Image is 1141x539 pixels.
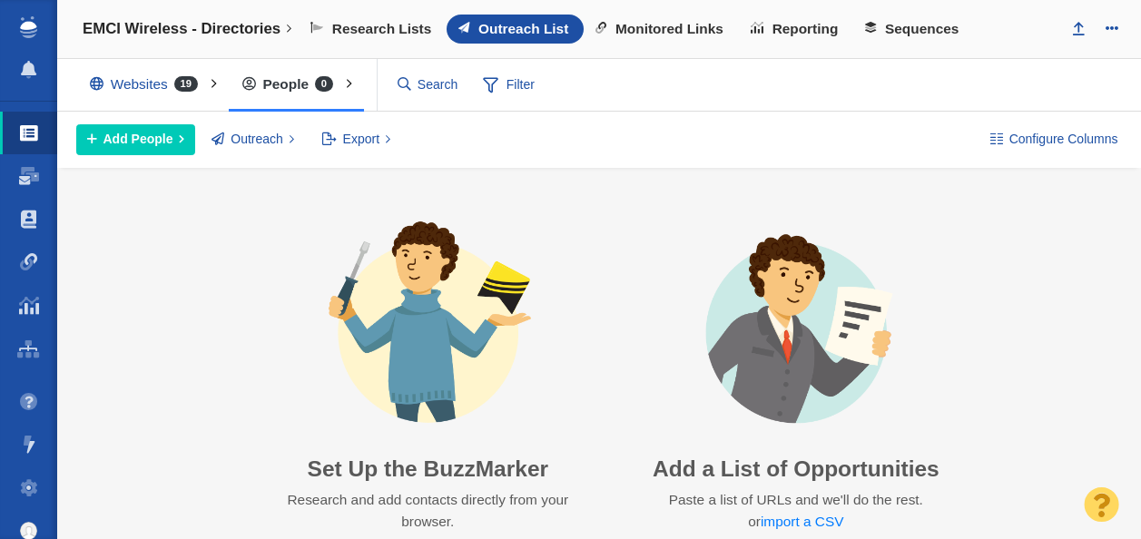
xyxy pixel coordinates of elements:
h3: Set Up the BuzzMarker [259,456,596,482]
a: Sequences [853,15,974,44]
a: Reporting [739,15,853,44]
span: 19 [174,76,198,92]
a: Research Lists [299,15,447,44]
span: Sequences [885,21,959,37]
h3: Add a List of Opportunities [653,456,939,482]
button: Configure Columns [979,124,1128,155]
p: Research and add contacts directly from your browser. [276,489,580,534]
span: Research Lists [332,21,432,37]
span: Add People [103,130,173,149]
input: Search [390,69,467,101]
img: avatar-import-list.png [666,219,926,442]
button: Add People [76,124,195,155]
img: buzzstream_logo_iconsimple.png [20,16,36,38]
a: Monitored Links [584,15,739,44]
h4: EMCI Wireless - Directories [83,20,280,38]
div: Websites [76,64,220,105]
a: Outreach List [447,15,584,44]
span: Monitored Links [615,21,723,37]
p: Paste a list of URLs and we'll do the rest. or [667,489,925,534]
span: Export [343,130,379,149]
span: Outreach [231,130,283,149]
img: avatar-buzzmarker-setup.png [299,219,558,442]
span: Filter [473,68,546,103]
span: Outreach List [478,21,568,37]
span: Reporting [772,21,839,37]
span: Configure Columns [1009,130,1118,149]
button: Export [311,124,401,155]
button: Outreach [202,124,305,155]
a: import a CSV [761,514,844,529]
